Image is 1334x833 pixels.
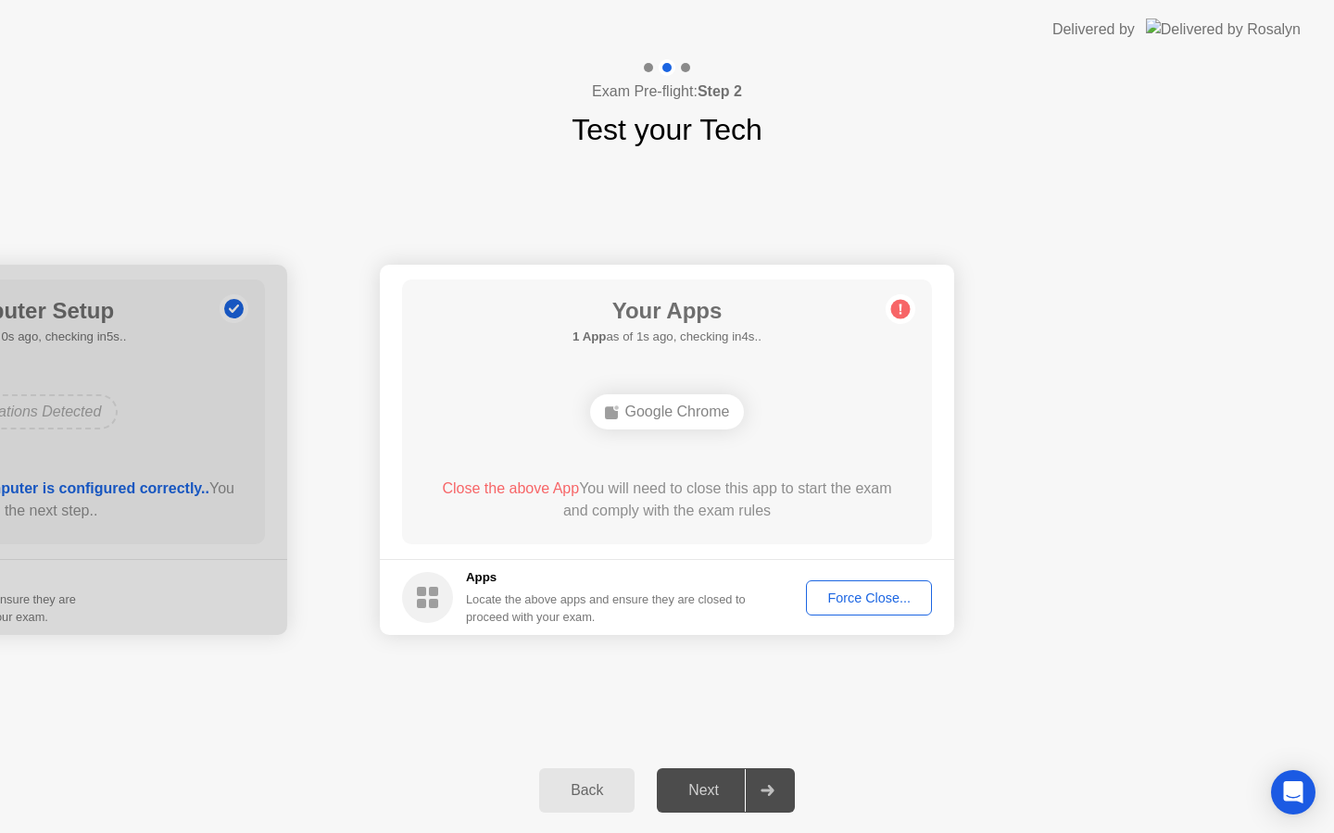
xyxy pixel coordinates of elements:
[442,480,579,496] span: Close the above App
[539,768,635,813] button: Back
[698,83,742,99] b: Step 2
[573,294,761,328] h1: Your Apps
[429,478,906,522] div: You will need to close this app to start the exam and comply with the exam rules
[592,81,742,103] h4: Exam Pre-flight:
[662,782,745,799] div: Next
[590,394,745,429] div: Google Chrome
[1052,19,1135,41] div: Delivered by
[573,328,761,346] h5: as of 1s ago, checking in4s..
[466,591,747,626] div: Locate the above apps and ensure they are closed to proceed with your exam.
[545,782,629,799] div: Back
[1146,19,1301,40] img: Delivered by Rosalyn
[657,768,795,813] button: Next
[806,580,932,615] button: Force Close...
[573,329,606,343] b: 1 App
[812,591,925,605] div: Force Close...
[572,107,762,152] h1: Test your Tech
[1271,770,1315,814] div: Open Intercom Messenger
[466,568,747,587] h5: Apps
